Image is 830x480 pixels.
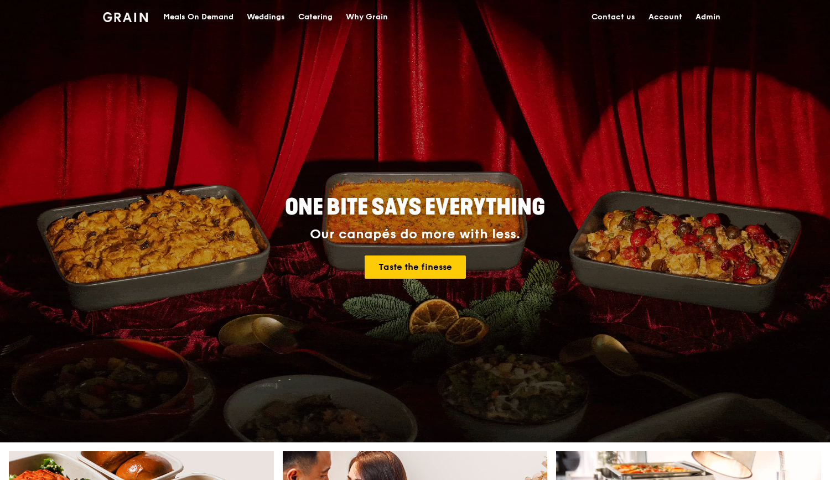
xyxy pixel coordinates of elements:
div: Our canapés do more with less. [216,227,614,242]
a: Account [642,1,689,34]
div: Weddings [247,1,285,34]
img: Grain [103,12,148,22]
a: Why Grain [339,1,395,34]
div: Why Grain [346,1,388,34]
span: ONE BITE SAYS EVERYTHING [285,194,545,221]
div: Catering [298,1,333,34]
a: Catering [292,1,339,34]
a: Contact us [585,1,642,34]
a: Taste the finesse [365,255,466,279]
div: Meals On Demand [163,1,234,34]
a: Weddings [240,1,292,34]
a: Admin [689,1,727,34]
